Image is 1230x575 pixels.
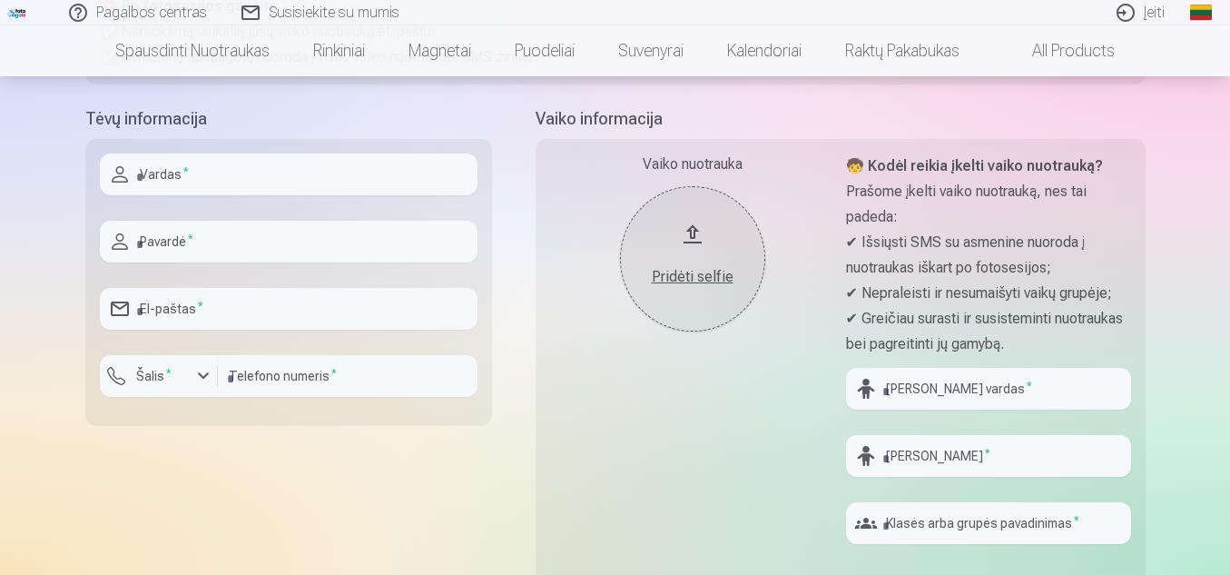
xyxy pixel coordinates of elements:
[846,306,1131,357] p: ✔ Greičiau surasti ir susisteminti nuotraukas bei pagreitinti jų gamybą.
[7,7,27,18] img: /fa2
[846,179,1131,230] p: Prašome įkelti vaiko nuotrauką, nes tai padeda:
[846,230,1131,281] p: ✔ Išsiųsti SMS su asmenine nuoroda į nuotraukas iškart po fotosesijos;
[596,25,705,76] a: Suvenyrai
[620,186,765,332] button: Pridėti selfie
[638,266,747,288] div: Pridėti selfie
[129,367,179,385] label: Šalis
[493,25,596,76] a: Puodeliai
[85,106,492,132] h5: Tėvų informacija
[846,281,1131,306] p: ✔ Nepraleisti ir nesumaišyti vaikų grupėje;
[846,157,1103,174] strong: 🧒 Kodėl reikia įkelti vaiko nuotrauką?
[93,25,291,76] a: Spausdinti nuotraukas
[981,25,1137,76] a: All products
[550,154,835,175] div: Vaiko nuotrauka
[291,25,387,76] a: Rinkiniai
[100,355,218,397] button: Šalis*
[823,25,981,76] a: Raktų pakabukas
[387,25,493,76] a: Magnetai
[536,106,1146,132] h5: Vaiko informacija
[705,25,823,76] a: Kalendoriai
